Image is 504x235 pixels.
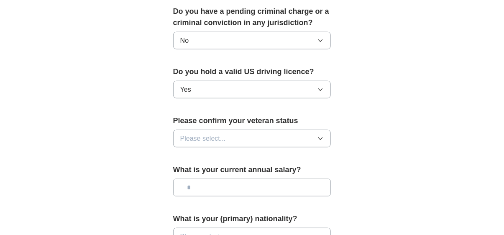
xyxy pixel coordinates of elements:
[180,85,191,95] span: Yes
[180,134,226,144] span: Please select...
[173,213,331,225] label: What is your (primary) nationality?
[173,130,331,147] button: Please select...
[173,32,331,49] button: No
[173,6,331,28] label: Do you have a pending criminal charge or a criminal conviction in any jurisdiction?
[173,81,331,98] button: Yes
[180,36,189,46] span: No
[173,66,331,77] label: Do you hold a valid US driving licence?
[173,164,331,176] label: What is your current annual salary?
[173,115,331,127] label: Please confirm your veteran status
